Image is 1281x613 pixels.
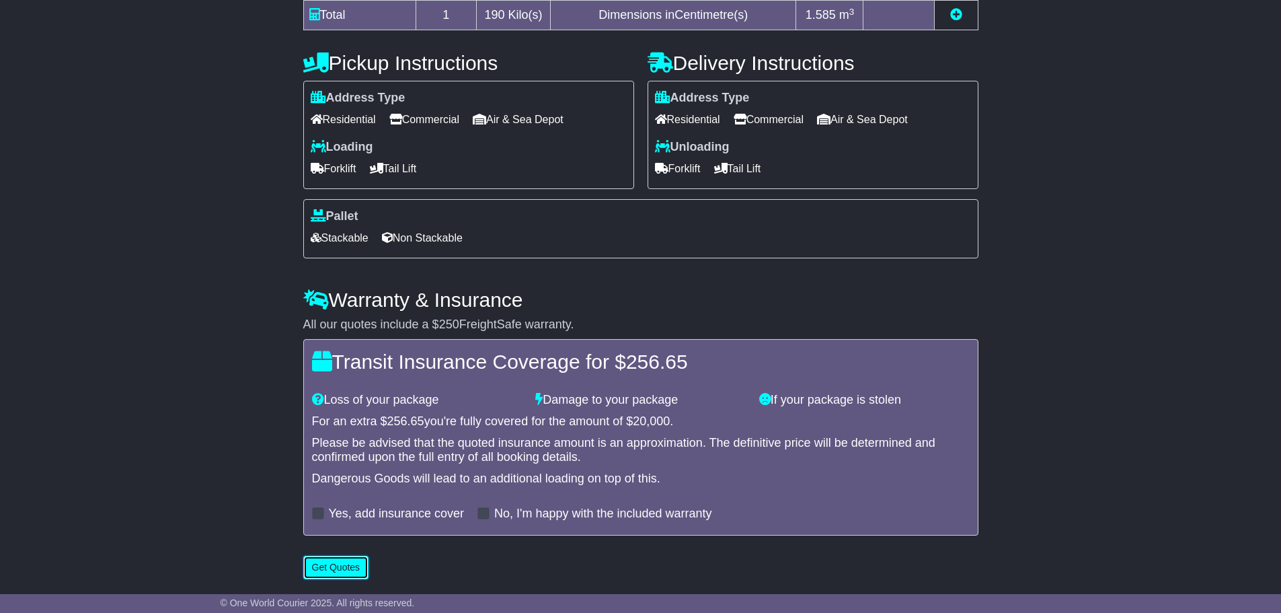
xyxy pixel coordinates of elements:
[551,1,796,30] td: Dimensions in Centimetre(s)
[312,414,970,429] div: For an extra $ you're fully covered for the amount of $ .
[849,7,855,17] sup: 3
[312,472,970,486] div: Dangerous Goods will lead to an additional loading on top of this.
[416,1,477,30] td: 1
[311,140,373,155] label: Loading
[303,556,369,579] button: Get Quotes
[312,436,970,465] div: Please be advised that the quoted insurance amount is an approximation. The definitive price will...
[311,209,358,224] label: Pallet
[329,507,464,521] label: Yes, add insurance cover
[303,52,634,74] h4: Pickup Instructions
[714,158,761,179] span: Tail Lift
[806,8,836,22] span: 1.585
[626,351,688,373] span: 256.65
[305,393,529,408] div: Loss of your package
[817,109,908,130] span: Air & Sea Depot
[439,318,459,331] span: 250
[655,91,750,106] label: Address Type
[648,52,978,74] h4: Delivery Instructions
[370,158,417,179] span: Tail Lift
[752,393,976,408] div: If your package is stolen
[221,598,415,608] span: © One World Courier 2025. All rights reserved.
[477,1,551,30] td: Kilo(s)
[633,414,670,428] span: 20,000
[655,140,730,155] label: Unloading
[312,351,970,373] h4: Transit Insurance Coverage for $
[387,414,424,428] span: 256.65
[485,8,505,22] span: 190
[950,8,962,22] a: Add new item
[303,289,978,311] h4: Warranty & Insurance
[311,227,368,248] span: Stackable
[382,227,463,248] span: Non Stackable
[311,158,356,179] span: Forklift
[839,8,855,22] span: m
[303,1,416,30] td: Total
[655,158,701,179] span: Forklift
[473,109,564,130] span: Air & Sea Depot
[311,109,376,130] span: Residential
[734,109,804,130] span: Commercial
[529,393,752,408] div: Damage to your package
[303,318,978,332] div: All our quotes include a $ FreightSafe warranty.
[311,91,405,106] label: Address Type
[389,109,459,130] span: Commercial
[655,109,720,130] span: Residential
[494,507,712,521] label: No, I'm happy with the included warranty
